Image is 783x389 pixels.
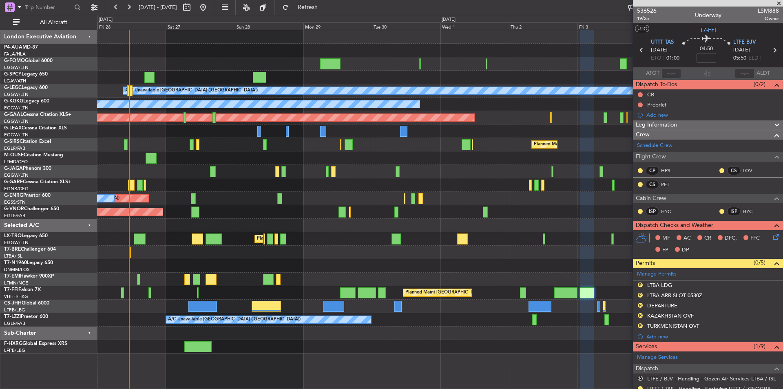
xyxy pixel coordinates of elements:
[4,58,53,63] a: G-FOMOGlobal 6000
[577,22,646,30] div: Fri 3
[168,313,301,326] div: A/C Unavailable [GEOGRAPHIC_DATA] ([GEOGRAPHIC_DATA])
[4,85,22,90] span: G-LEGC
[4,159,28,165] a: LFMD/CEQ
[4,112,23,117] span: G-GAAL
[727,207,741,216] div: ISP
[9,16,88,29] button: All Aircraft
[646,180,659,189] div: CS
[4,72,48,77] a: G-SPCYLegacy 650
[637,270,677,278] a: Manage Permits
[405,287,534,299] div: Planned Maint [GEOGRAPHIC_DATA] ([GEOGRAPHIC_DATA])
[666,54,679,62] span: 01:00
[638,376,643,381] button: R
[647,302,677,309] div: DEPARTURE
[662,246,668,254] span: FP
[647,322,699,329] div: TURKMENISTAN OVF
[647,312,694,319] div: KAZAKHSTAN OVF
[636,364,658,373] span: Dispatch
[4,247,21,252] span: T7-BRE
[21,20,86,25] span: All Aircraft
[637,15,657,22] span: 19/25
[4,193,51,198] a: G-ENRGPraetor 600
[4,314,21,319] span: T7-LZZI
[440,22,509,30] div: Wed 1
[661,208,679,215] a: HYC
[636,152,666,162] span: Flight Crew
[4,139,51,144] a: G-SIRSCitation Excel
[754,258,765,267] span: (0/5)
[647,375,776,382] a: LTFE / BJV - Handling - Gozen Air Services LTBA / ISL
[682,246,689,254] span: DP
[647,101,666,108] div: Prebrief
[4,207,24,211] span: G-VNOR
[4,166,23,171] span: G-JAGA
[646,111,779,118] div: Add new
[235,22,303,30] div: Sun 28
[509,22,577,30] div: Thu 2
[743,208,761,215] a: HYC
[661,181,679,188] a: PET
[637,7,657,15] span: 536526
[4,193,23,198] span: G-ENRG
[4,112,71,117] a: G-GAALCessna Citation XLS+
[4,99,49,104] a: G-KGKGLegacy 600
[733,38,756,47] span: LTFE BJV
[4,280,28,286] a: LFMN/NCE
[4,260,53,265] a: T7-N1960Legacy 650
[4,267,29,273] a: DNMM/LOS
[727,166,741,175] div: CS
[638,323,643,328] button: R
[125,84,258,97] div: A/C Unavailable [GEOGRAPHIC_DATA] ([GEOGRAPHIC_DATA])
[756,69,770,78] span: ALDT
[636,130,650,140] span: Crew
[636,221,713,230] span: Dispatch Checks and Weather
[725,234,737,242] span: DFC,
[291,4,325,10] span: Refresh
[4,240,29,246] a: EGGW/LTN
[4,118,29,124] a: EGGW/LTN
[4,253,22,259] a: LTBA/ISL
[4,91,29,98] a: EGGW/LTN
[4,45,38,50] a: P4-AUAMD-87
[4,72,22,77] span: G-SPCY
[4,126,67,131] a: G-LEAXCessna Citation XLS
[638,293,643,298] button: R
[754,80,765,89] span: (0/2)
[4,347,25,353] a: LFPB/LBG
[4,287,41,292] a: T7-FFIFalcon 7X
[442,16,456,23] div: [DATE]
[636,120,677,130] span: Leg Information
[646,207,659,216] div: ISP
[4,78,26,84] a: LGAV/ATH
[303,22,372,30] div: Mon 29
[4,166,51,171] a: G-JAGAPhenom 300
[683,234,691,242] span: AC
[637,142,672,150] a: Schedule Crew
[733,54,746,62] span: 05:50
[4,199,26,205] a: EGSS/STN
[4,132,29,138] a: EGGW/LTN
[733,46,750,54] span: [DATE]
[4,145,25,151] a: EGLF/FAB
[4,139,20,144] span: G-SIRS
[4,99,23,104] span: G-KGKG
[4,233,22,238] span: LX-TRO
[257,233,385,245] div: Planned Maint [GEOGRAPHIC_DATA] ([GEOGRAPHIC_DATA])
[4,301,22,306] span: CS-JHH
[704,234,711,242] span: CR
[372,22,440,30] div: Tue 30
[4,274,54,279] a: T7-EMIHawker 900XP
[651,46,668,54] span: [DATE]
[636,80,677,89] span: Dispatch To-Dos
[4,301,49,306] a: CS-JHHGlobal 6000
[4,341,22,346] span: F-HXRG
[700,26,716,34] span: T7-FFI
[4,51,26,57] a: FALA/HLA
[638,282,643,287] button: R
[4,180,71,184] a: G-GARECessna Citation XLS+
[4,105,29,111] a: EGGW/LTN
[750,234,760,242] span: FFC
[4,274,20,279] span: T7-EMI
[4,320,25,327] a: EGLF/FAB
[4,233,48,238] a: LX-TROLegacy 650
